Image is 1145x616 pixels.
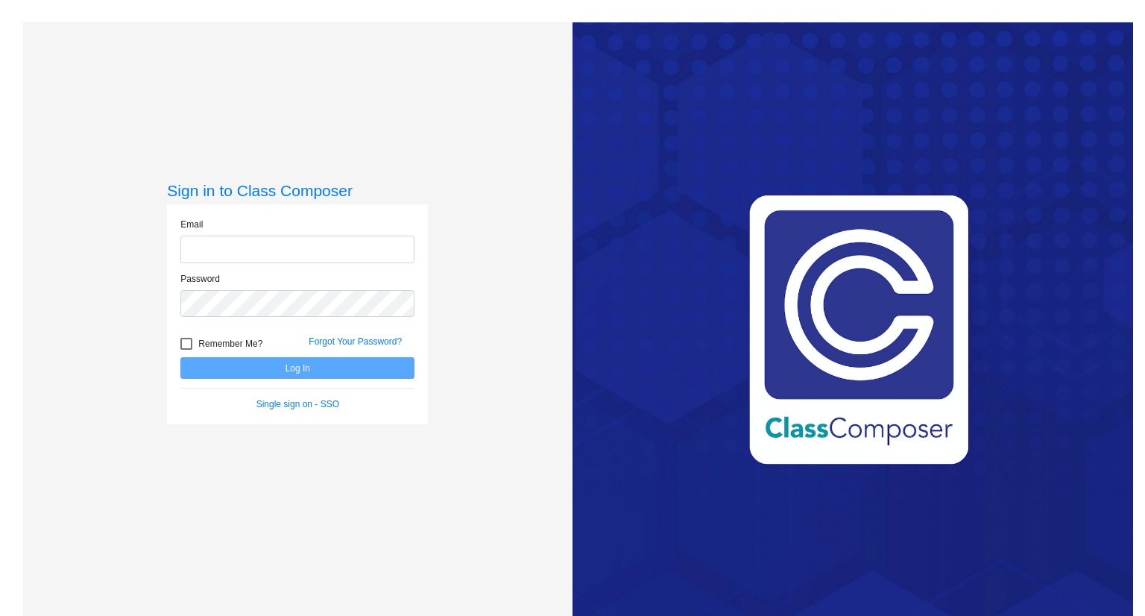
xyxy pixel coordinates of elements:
h3: Sign in to Class Composer [167,181,428,200]
a: Forgot Your Password? [309,336,402,347]
a: Single sign on - SSO [256,399,339,409]
button: Log In [180,357,414,379]
label: Password [180,272,220,286]
span: Remember Me? [198,335,262,353]
label: Email [180,218,203,231]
